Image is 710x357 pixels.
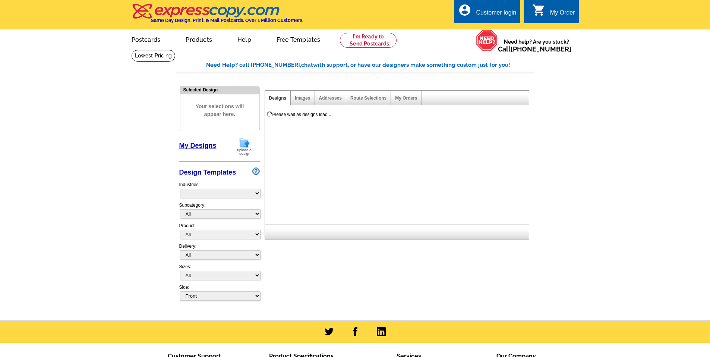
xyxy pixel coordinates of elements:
a: account_circle Customer login [458,8,516,18]
a: Images [295,95,310,101]
i: account_circle [458,3,471,17]
div: Customer login [476,9,516,20]
img: loading... [266,111,272,117]
a: shopping_cart My Order [532,8,575,18]
a: Postcards [120,30,173,48]
a: Products [174,30,224,48]
span: chat [301,62,313,68]
div: Side: [179,284,260,301]
div: Sizes: [179,263,260,284]
a: Designs [269,95,287,101]
div: Selected Design [180,86,259,93]
i: shopping_cart [532,3,546,17]
div: My Order [550,9,575,20]
a: My Orders [395,95,417,101]
div: Industries: [179,178,260,202]
h4: Same Day Design, Print, & Mail Postcards. Over 1 Million Customers. [151,18,303,23]
span: Call [498,45,571,53]
div: Product: [179,222,260,243]
div: Please wait as designs load... [272,111,331,118]
a: Help [225,30,263,48]
span: Need help? Are you stuck? [498,38,575,53]
img: design-wizard-help-icon.png [252,167,260,175]
a: My Designs [179,142,217,149]
span: Your selections will appear here. [186,95,254,126]
a: Design Templates [179,169,236,176]
a: [PHONE_NUMBER] [511,45,571,53]
a: Free Templates [265,30,332,48]
a: Route Selections [350,95,386,101]
a: Addresses [319,95,342,101]
a: Same Day Design, Print, & Mail Postcards. Over 1 Million Customers. [132,9,303,23]
img: help [476,29,498,51]
div: Need Help? call [PHONE_NUMBER], with support, or have our designers make something custom just fo... [206,61,534,69]
img: upload-design [235,137,254,156]
div: Subcategory: [179,202,260,222]
div: Delivery: [179,243,260,263]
